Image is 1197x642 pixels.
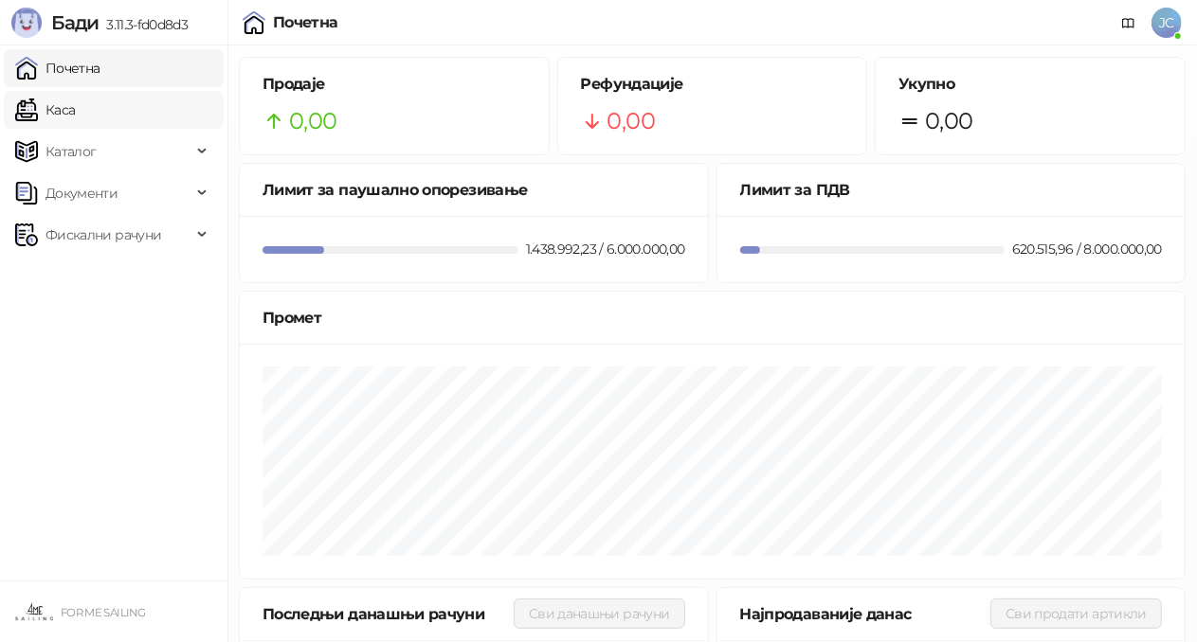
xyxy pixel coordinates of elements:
[898,73,1162,96] h5: Укупно
[15,49,100,87] a: Почетна
[11,8,42,38] img: Logo
[990,598,1162,629] button: Сви продати артикли
[608,103,655,139] span: 0,00
[289,103,336,139] span: 0,00
[15,91,75,129] a: Каса
[522,239,689,259] div: 1.438.992,23 / 6.000.000,00
[15,593,53,631] img: 64x64-companyLogo-9ee8a3d5-cff1-491e-b183-4ae94898845c.jpeg
[1008,239,1166,259] div: 620.515,96 / 8.000.000,00
[45,174,118,212] span: Документи
[1114,8,1144,38] a: Документација
[581,73,844,96] h5: Рефундације
[263,602,514,626] div: Последњи данашњи рачуни
[45,216,161,254] span: Фискални рачуни
[514,598,684,629] button: Сви данашњи рачуни
[263,306,1162,330] div: Промет
[51,11,99,34] span: Бади
[263,73,526,96] h5: Продаје
[925,103,972,139] span: 0,00
[740,178,1163,202] div: Лимит за ПДВ
[99,16,188,33] span: 3.11.3-fd0d8d3
[273,15,338,30] div: Почетна
[740,602,991,626] div: Најпродаваније данас
[45,133,97,170] span: Каталог
[61,606,145,619] small: FOR ME SAILING
[1152,8,1182,38] span: JC
[263,178,685,202] div: Лимит за паушално опорезивање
